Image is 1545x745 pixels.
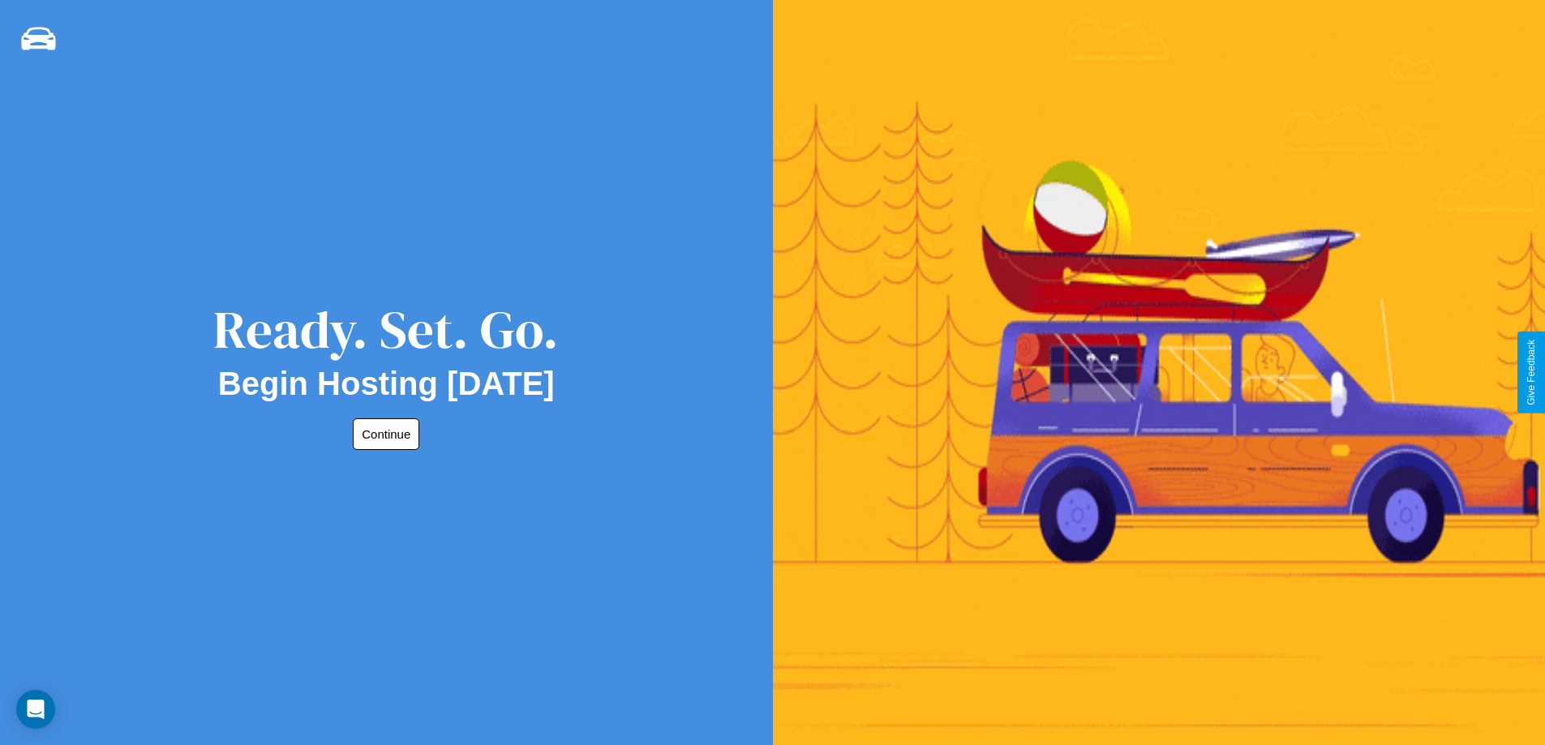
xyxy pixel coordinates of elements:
div: Open Intercom Messenger [16,690,55,729]
button: Continue [353,418,419,450]
h2: Begin Hosting [DATE] [218,366,555,402]
div: Ready. Set. Go. [213,293,559,366]
div: Give Feedback [1526,340,1537,405]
